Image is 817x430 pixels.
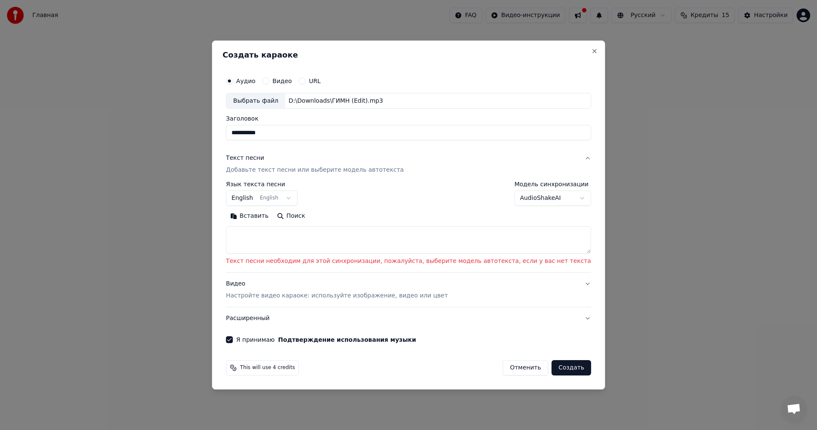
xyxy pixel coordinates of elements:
button: Я принимаю [278,337,416,343]
div: D:\Downloads\ГИМН (Edit).mp3 [285,97,386,105]
button: Расширенный [226,307,591,329]
label: Аудио [236,78,255,84]
p: Настройте видео караоке: используйте изображение, видео или цвет [226,291,448,300]
button: Поиск [273,210,309,223]
button: Создать [551,360,591,375]
div: Выбрать файл [226,93,285,109]
button: Отменить [503,360,548,375]
span: This will use 4 credits [240,364,295,371]
button: ВидеоНастройте видео караоке: используйте изображение, видео или цвет [226,273,591,307]
label: Видео [272,78,292,84]
div: Текст песни [226,154,264,163]
label: Я принимаю [236,337,416,343]
label: Заголовок [226,116,591,122]
button: Вставить [226,210,273,223]
p: Текст песни необходим для этой синхронизации, пожалуйста, выберите модель автотекста, если у вас ... [226,257,591,266]
h2: Создать караоке [223,51,594,59]
label: Модель синхронизации [514,182,591,188]
div: Текст песниДобавьте текст песни или выберите модель автотекста [226,182,591,273]
div: Видео [226,280,448,300]
label: URL [309,78,321,84]
label: Язык текста песни [226,182,297,188]
button: Текст песниДобавьте текст песни или выберите модель автотекста [226,147,591,182]
p: Добавьте текст песни или выберите модель автотекста [226,166,404,175]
